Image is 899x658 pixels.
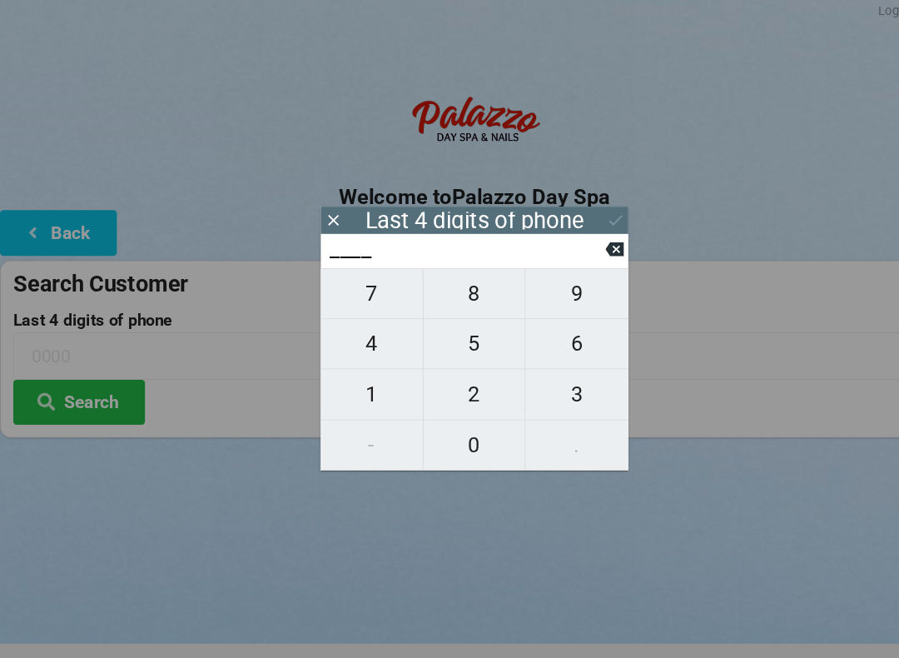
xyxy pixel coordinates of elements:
span: 6 [498,317,595,351]
button: 9 [498,262,595,311]
button: 1 [304,358,401,406]
button: 6 [498,311,595,358]
span: 1 [304,365,400,400]
button: 3 [498,358,595,406]
button: 7 [304,262,401,311]
span: 3 [498,365,595,400]
button: 8 [401,262,499,311]
span: 4 [304,317,400,351]
span: 7 [304,269,400,304]
span: 0 [401,412,498,447]
span: 5 [401,317,498,351]
span: 8 [401,269,498,304]
button: 2 [401,358,499,406]
div: Last 4 digits of phone [346,209,554,226]
span: 2 [401,365,498,400]
span: 9 [498,269,595,304]
button: 4 [304,311,401,358]
button: 0 [401,406,499,454]
button: 5 [401,311,499,358]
